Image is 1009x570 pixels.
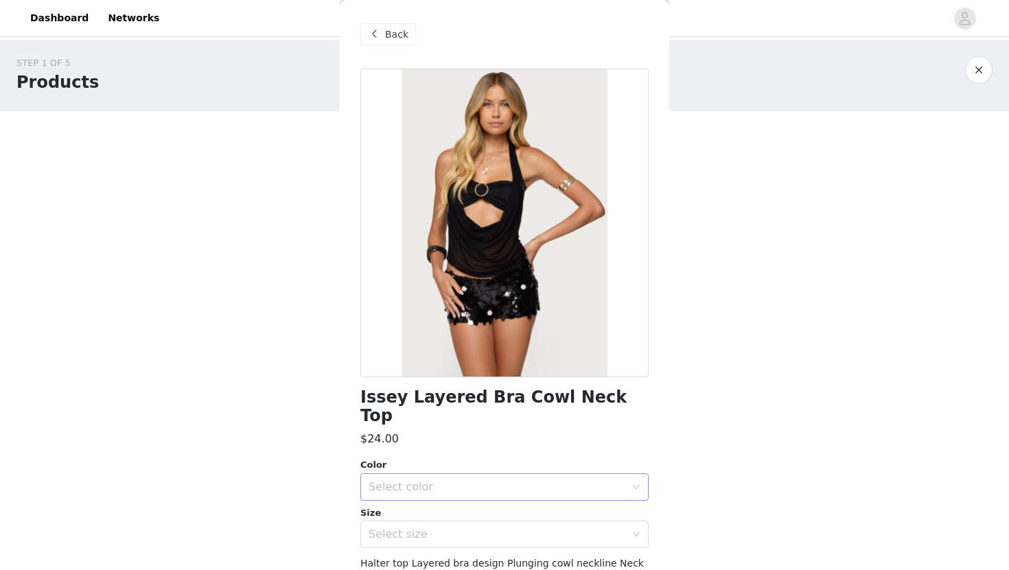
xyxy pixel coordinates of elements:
div: avatar [958,8,971,29]
span: Back [385,27,408,42]
i: icon: down [632,483,640,492]
div: Color [360,458,649,472]
h1: Issey Layered Bra Cowl Neck Top [360,388,649,425]
div: Select size [369,527,625,541]
a: Dashboard [22,3,97,34]
div: Select color [369,480,625,494]
i: icon: down [632,530,640,540]
div: STEP 1 OF 5 [16,56,99,70]
h1: Products [16,70,99,95]
a: Networks [100,3,167,34]
div: Size [360,506,649,520]
h3: $24.00 [360,431,399,447]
